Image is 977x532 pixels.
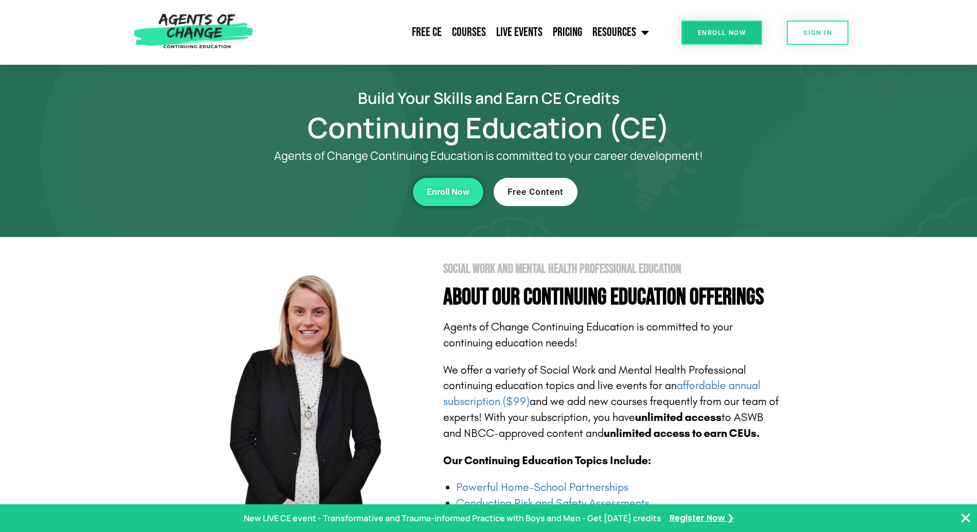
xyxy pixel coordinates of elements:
a: Register Now ❯ [670,511,734,526]
a: Enroll Now [681,21,762,45]
p: We offer a variety of Social Work and Mental Health Professional continuing education topics and ... [443,362,782,442]
a: Live Events [491,20,548,45]
a: Resources [587,20,654,45]
a: SIGN IN [787,21,848,45]
button: Close Banner [960,512,972,524]
h4: About Our Continuing Education Offerings [443,286,782,309]
h2: Build Your Skills and Earn CE Credits [195,90,782,105]
p: Agents of Change Continuing Education is committed to your career development! [237,150,740,162]
a: Conducting Risk and Safety Assessments [456,497,649,510]
h2: Social Work and Mental Health Professional Education [443,263,782,276]
a: Free Content [494,178,577,206]
span: Agents of Change Continuing Education is committed to your continuing education needs! [443,320,733,350]
a: Pricing [548,20,587,45]
a: Powerful Home-School Partnerships [456,481,628,494]
span: Free Content [508,188,564,196]
span: SIGN IN [803,29,832,36]
a: Enroll Now [413,178,483,206]
span: Enroll Now [698,29,746,36]
h1: Continuing Education (CE) [195,116,782,139]
p: New LIVE CE event - Transformative and Trauma-informed Practice with Boys and Men - Get [DATE] cr... [244,511,661,526]
b: unlimited access [635,411,721,424]
b: unlimited access to earn CEUs. [604,427,760,440]
a: Courses [447,20,491,45]
a: Free CE [407,20,447,45]
span: Enroll Now [427,188,469,196]
nav: Menu [258,20,654,45]
b: Our Continuing Education Topics Include: [443,454,651,467]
